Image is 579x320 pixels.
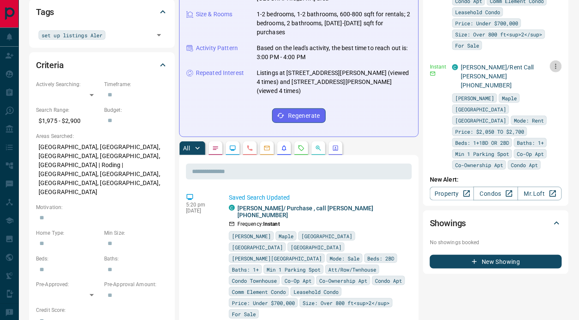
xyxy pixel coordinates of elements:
[474,187,518,200] a: Condos
[257,44,411,62] p: Based on the lead's activity, the best time to reach out is: 3:00 PM - 4:00 PM
[298,145,305,152] svg: Requests
[455,41,479,50] span: For Sale
[186,202,216,208] p: 5:20 pm
[196,69,244,78] p: Repeated Interest
[232,310,256,318] span: For Sale
[229,193,408,202] p: Saved Search Updated
[430,239,562,246] p: No showings booked
[328,265,376,274] span: Att/Row/Twnhouse
[36,140,168,199] p: [GEOGRAPHIC_DATA], [GEOGRAPHIC_DATA], [GEOGRAPHIC_DATA], [GEOGRAPHIC_DATA], [GEOGRAPHIC_DATA] | R...
[455,161,503,169] span: Co-Ownership Apt
[455,138,509,147] span: Beds: 1+1BD OR 2BD
[455,127,524,136] span: Price: $2,050 TO $2,700
[232,254,322,263] span: [PERSON_NAME][GEOGRAPHIC_DATA]
[455,94,494,102] span: [PERSON_NAME]
[36,229,100,237] p: Home Type:
[153,29,165,41] button: Open
[229,205,235,211] div: condos.ca
[36,203,168,211] p: Motivation:
[452,64,458,70] div: condos.ca
[36,106,100,114] p: Search Range:
[430,63,447,71] p: Instant
[104,81,168,88] p: Timeframe:
[330,254,360,263] span: Mode: Sale
[455,105,506,114] span: [GEOGRAPHIC_DATA]
[303,299,390,307] span: Size: Over 800 ft<sup>2</sup>
[36,5,54,19] h2: Tags
[104,255,168,263] p: Baths:
[281,145,288,152] svg: Listing Alerts
[267,265,321,274] span: Min 1 Parking Spot
[232,299,295,307] span: Price: Under $700,000
[291,243,342,251] span: [GEOGRAPHIC_DATA]
[263,221,280,227] strong: Instant
[232,232,271,240] span: [PERSON_NAME]
[502,94,517,102] span: Maple
[36,306,168,314] p: Credit Score:
[237,205,408,218] a: [PERSON_NAME]/ Purchase , call [PERSON_NAME] [PHONE_NUMBER]
[237,220,280,228] p: Frequency:
[104,106,168,114] p: Budget:
[517,150,544,158] span: Co-Op Apt
[36,81,100,88] p: Actively Searching:
[196,10,233,19] p: Size & Rooms
[430,175,562,184] p: New Alert:
[232,276,277,285] span: Condo Townhouse
[232,265,259,274] span: Baths: 1+
[186,208,216,214] p: [DATE]
[36,255,100,263] p: Beds:
[517,138,544,147] span: Baths: 1+
[430,71,436,77] svg: Email
[301,232,352,240] span: [GEOGRAPHIC_DATA]
[430,255,562,269] button: New Showing
[514,116,544,125] span: Mode: Rent
[272,108,326,123] button: Regenerate
[455,116,506,125] span: [GEOGRAPHIC_DATA]
[36,114,100,128] p: $1,975 - $2,900
[455,8,500,16] span: Leasehold Condo
[455,30,542,39] span: Size: Over 800 ft<sup>2</sup>
[455,19,518,27] span: Price: Under $700,000
[36,2,168,22] div: Tags
[212,145,219,152] svg: Notes
[461,64,534,89] a: [PERSON_NAME]/Rent Call [PERSON_NAME] [PHONE_NUMBER]
[294,287,339,296] span: Leasehold Condo
[257,10,411,37] p: 1-2 bedrooms, 1-2 bathrooms, 600-800 sqft for rentals; 2 bedrooms, 2 bathrooms, [DATE]-[DATE] sqf...
[196,44,238,53] p: Activity Pattern
[518,187,562,200] a: Mr.Loft
[257,69,411,96] p: Listings at [STREET_ADDRESS][PERSON_NAME] (viewed 4 times) and [STREET_ADDRESS][PERSON_NAME] (vie...
[430,187,474,200] a: Property
[36,281,100,288] p: Pre-Approved:
[246,145,253,152] svg: Calls
[319,276,367,285] span: Co-Ownership Apt
[430,216,466,230] h2: Showings
[42,31,102,39] span: set up listings Aler
[332,145,339,152] svg: Agent Actions
[511,161,538,169] span: Condo Apt
[264,145,270,152] svg: Emails
[36,55,168,75] div: Criteria
[104,229,168,237] p: Min Size:
[430,213,562,233] div: Showings
[367,254,394,263] span: Beds: 2BD
[232,243,283,251] span: [GEOGRAPHIC_DATA]
[375,276,402,285] span: Condo Apt
[229,145,236,152] svg: Lead Browsing Activity
[455,150,509,158] span: Min 1 Parking Spot
[232,287,286,296] span: Comm Element Condo
[285,276,312,285] span: Co-Op Apt
[104,281,168,288] p: Pre-Approval Amount:
[315,145,322,152] svg: Opportunities
[183,145,190,151] p: All
[279,232,294,240] span: Maple
[36,58,64,72] h2: Criteria
[36,132,168,140] p: Areas Searched:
